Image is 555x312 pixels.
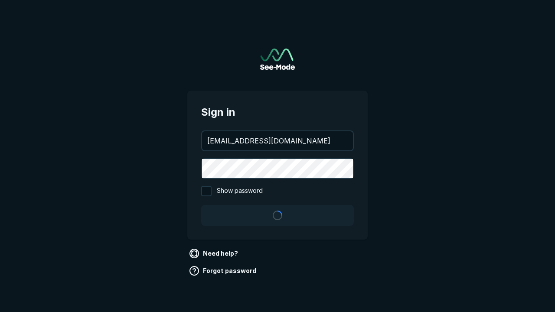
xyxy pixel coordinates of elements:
input: your@email.com [202,131,353,150]
span: Show password [217,186,263,196]
span: Sign in [201,104,354,120]
a: Forgot password [187,264,260,278]
a: Go to sign in [260,49,295,70]
a: Need help? [187,247,242,260]
img: See-Mode Logo [260,49,295,70]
